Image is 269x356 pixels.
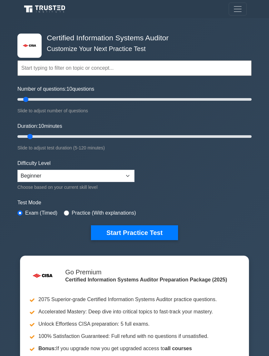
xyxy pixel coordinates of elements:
[17,199,252,207] label: Test Mode
[44,34,220,42] h4: Certified Information Systems Auditor
[17,60,252,76] input: Start typing to filter on topic or concept...
[25,209,57,217] label: Exam (Timed)
[38,123,44,129] span: 10
[17,144,252,152] div: Slide to adjust test duration (5-120 minutes)
[72,209,136,217] label: Practice (With explanations)
[17,85,94,93] label: Number of questions: questions
[17,159,51,167] label: Difficulty Level
[66,86,72,92] span: 10
[229,3,247,15] button: Toggle navigation
[91,225,178,240] button: Start Practice Test
[17,107,252,115] div: Slide to adjust number of questions
[17,183,134,191] div: Choose based on your current skill level
[17,122,62,130] label: Duration: minutes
